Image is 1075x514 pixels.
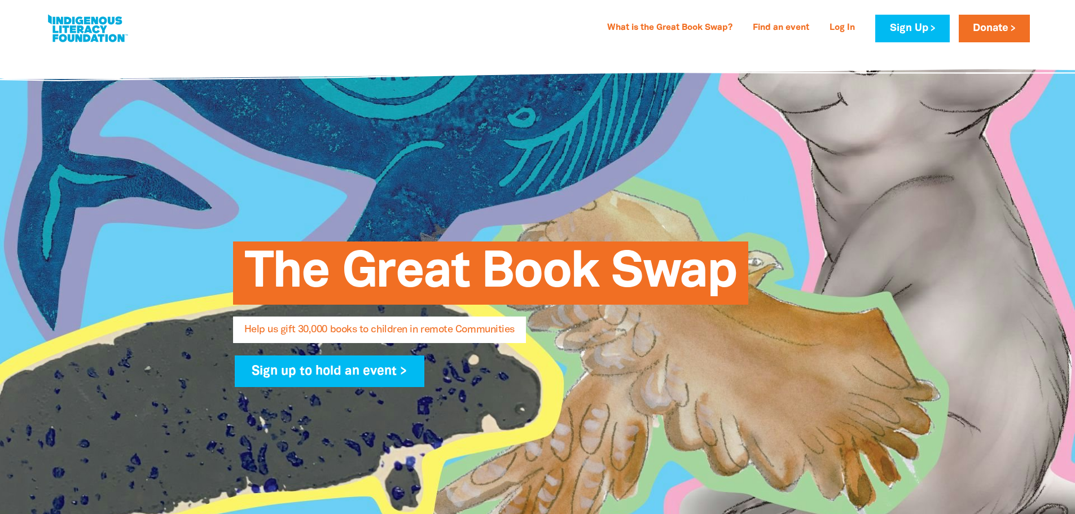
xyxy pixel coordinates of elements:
a: What is the Great Book Swap? [600,19,739,37]
a: Sign Up [875,15,949,42]
a: Find an event [746,19,816,37]
span: The Great Book Swap [244,250,737,305]
a: Log In [823,19,862,37]
span: Help us gift 30,000 books to children in remote Communities [244,325,515,343]
a: Sign up to hold an event > [235,355,425,387]
a: Donate [959,15,1030,42]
